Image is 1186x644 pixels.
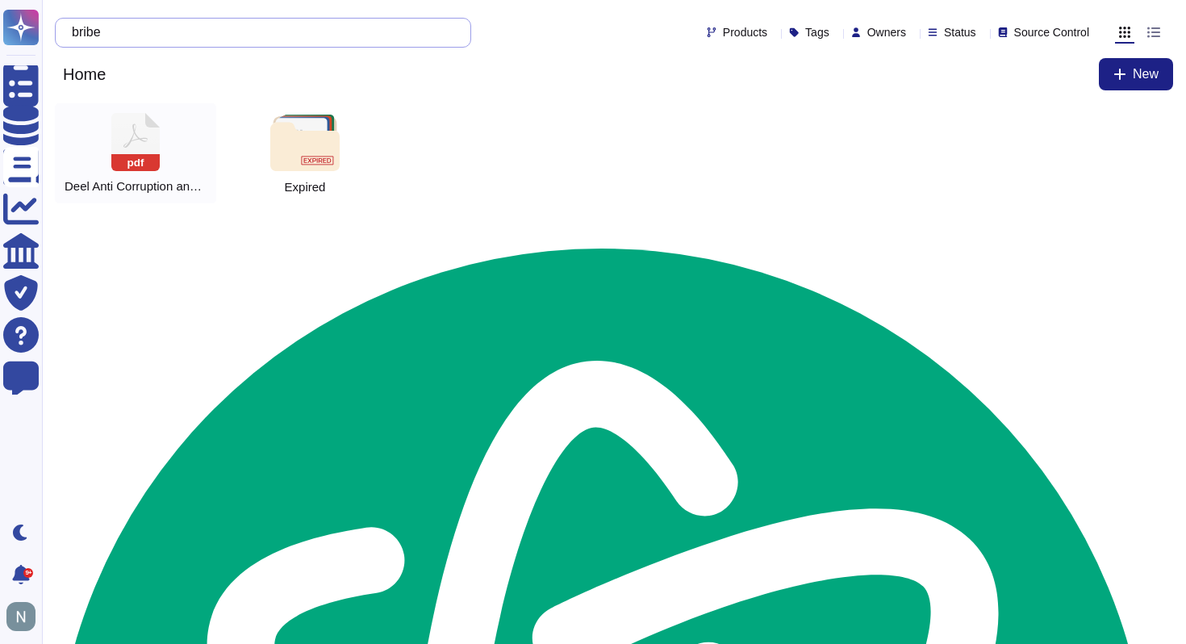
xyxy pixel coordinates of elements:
[65,179,207,194] span: Deel Anti Corruption and Bribery policy.pdf
[944,27,976,38] span: Status
[3,599,47,634] button: user
[723,27,767,38] span: Products
[6,602,35,631] img: user
[23,568,33,578] div: 9+
[270,115,339,171] img: folder
[285,181,326,193] span: Expired
[805,27,829,38] span: Tags
[1014,27,1089,38] span: Source Control
[1099,58,1173,90] button: New
[1133,68,1159,81] span: New
[64,19,454,47] input: Search by keywords
[867,27,906,38] span: Owners
[55,62,114,86] span: Home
